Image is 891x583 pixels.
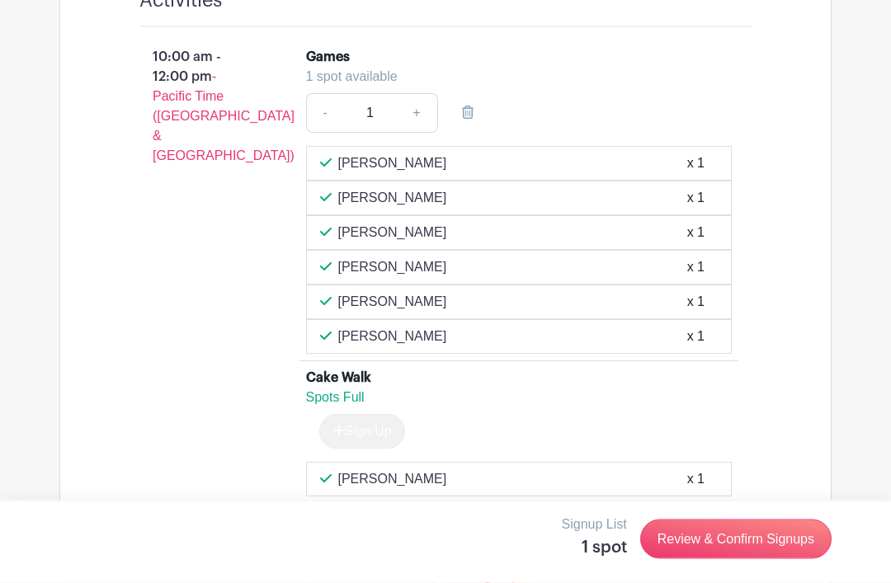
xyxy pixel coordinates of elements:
[306,391,365,405] span: Spots Full
[687,470,705,490] div: x 1
[338,327,447,347] p: [PERSON_NAME]
[687,154,705,174] div: x 1
[687,293,705,313] div: x 1
[306,68,719,87] div: 1 spot available
[687,258,705,278] div: x 1
[687,223,705,243] div: x 1
[338,154,447,174] p: [PERSON_NAME]
[562,538,627,557] h5: 1 spot
[338,189,447,209] p: [PERSON_NAME]
[306,94,344,134] a: -
[338,470,447,490] p: [PERSON_NAME]
[396,94,437,134] a: +
[113,41,280,173] p: 10:00 am - 12:00 pm
[306,48,350,68] div: Games
[153,70,295,163] span: - Pacific Time ([GEOGRAPHIC_DATA] & [GEOGRAPHIC_DATA])
[687,327,705,347] div: x 1
[306,369,371,388] div: Cake Walk
[338,223,447,243] p: [PERSON_NAME]
[687,189,705,209] div: x 1
[640,520,832,559] a: Review & Confirm Signups
[562,515,627,534] p: Signup List
[338,258,447,278] p: [PERSON_NAME]
[338,293,447,313] p: [PERSON_NAME]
